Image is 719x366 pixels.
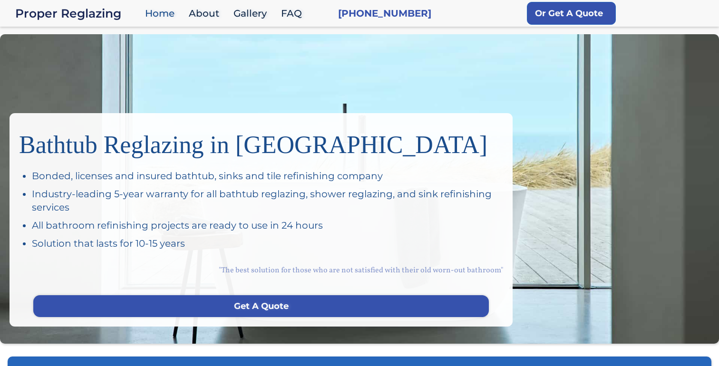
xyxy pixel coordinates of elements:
[184,3,229,24] a: About
[32,219,503,232] div: All bathroom refinishing projects are ready to use in 24 hours
[32,187,503,214] div: Industry-leading 5-year warranty for all bathtub reglazing, shower reglazing, and sink refinishin...
[32,237,503,250] div: Solution that lasts for 10-15 years
[15,7,140,20] div: Proper Reglazing
[338,7,431,20] a: [PHONE_NUMBER]
[19,255,503,286] div: "The best solution for those who are not satisfied with their old worn-out bathroom"
[527,2,616,25] a: Or Get A Quote
[229,3,276,24] a: Gallery
[33,295,489,317] a: Get A Quote
[15,7,140,20] a: home
[32,169,503,183] div: Bonded, licenses and insured bathtub, sinks and tile refinishing company
[19,123,503,160] h1: Bathtub Reglazing in [GEOGRAPHIC_DATA]
[276,3,311,24] a: FAQ
[140,3,184,24] a: Home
